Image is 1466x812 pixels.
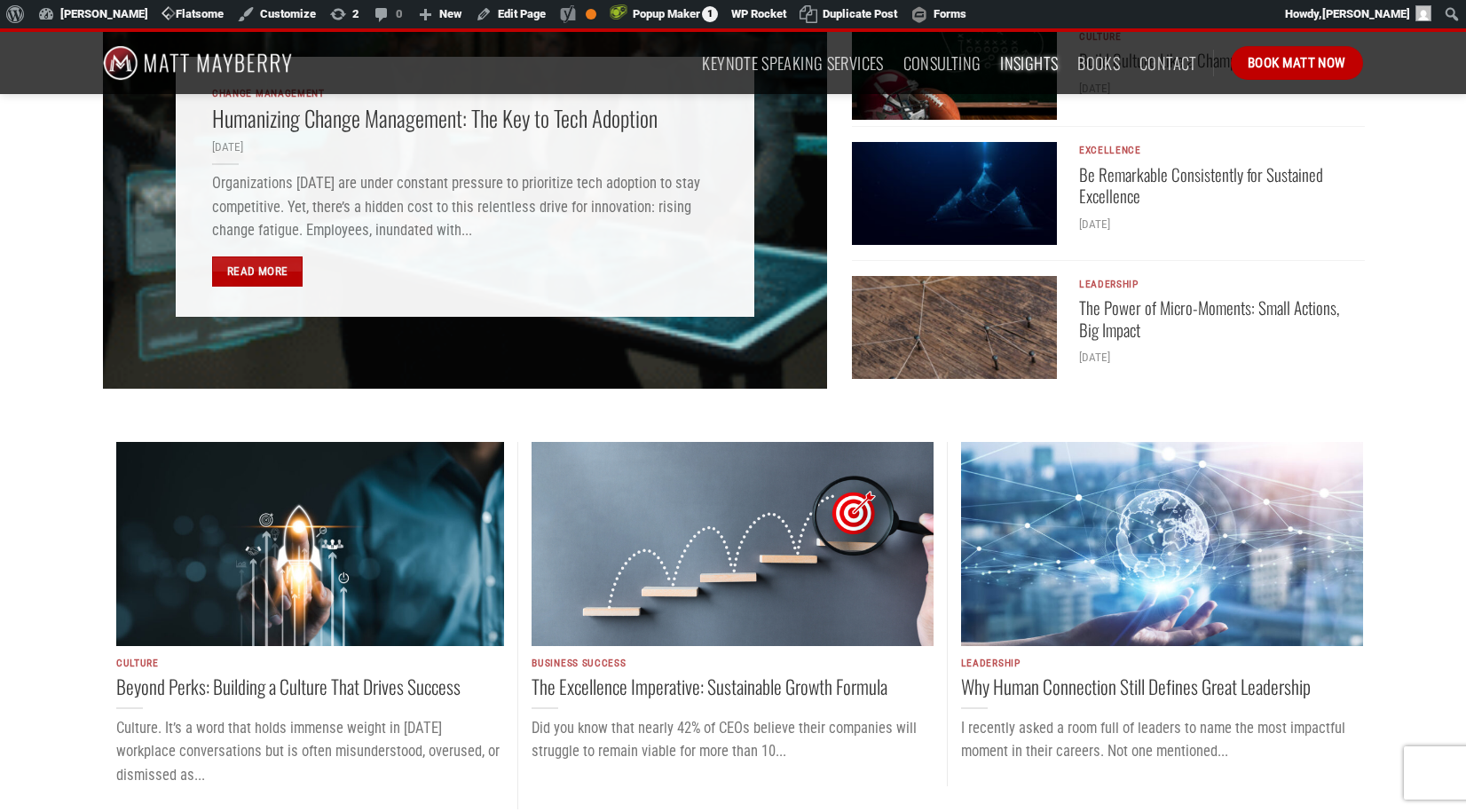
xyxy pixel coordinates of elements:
[212,104,658,132] a: Humanizing Change Management: The Key to Tech Adoption
[961,674,1311,698] a: Why Human Connection Still Defines Great Leadership
[212,172,718,243] p: Organizations [DATE] are under constant pressure to prioritize tech adoption to stay competitive....
[116,442,504,646] img: building culture
[1079,348,1343,367] div: [DATE]
[1077,47,1120,79] a: Books
[961,717,1363,764] p: I recently asked a room full of leaders to name the most impactful moment in their careers. Not o...
[212,256,303,287] a: Read More
[1079,145,1343,157] p: Excellence
[852,142,1057,245] img: remarkable
[1231,46,1363,80] a: Book Matt Now
[961,658,1363,670] p: Leadership
[586,9,596,20] div: OK
[1248,52,1346,74] span: Book Matt Now
[1139,47,1197,79] a: Contact
[532,658,933,670] p: Business Success
[702,6,718,22] span: 1
[1079,164,1343,209] a: Be Remarkable Consistently for Sustained Excellence
[532,442,933,646] img: sustainable growth formula
[532,674,887,698] a: The Excellence Imperative: Sustainable Growth Formula
[903,47,981,79] a: Consulting
[1079,297,1343,342] a: The Power of Micro-Moments: Small Actions, Big Impact
[116,658,504,670] p: Culture
[1000,47,1058,79] a: Insights
[1079,279,1343,291] p: Leadership
[1322,7,1410,20] span: [PERSON_NAME]
[116,674,461,698] a: Beyond Perks: Building a Culture That Drives Success
[852,276,1057,379] img: micro-moments
[116,717,504,788] p: Culture. It’s a word that holds immense weight in [DATE] workplace conversations but is often mis...
[1079,215,1343,233] div: [DATE]
[961,442,1363,646] img: leadership connection
[103,32,292,94] img: Matt Mayberry
[532,717,933,764] p: Did you know that nearly 42% of CEOs believe their companies will struggle to remain viable for m...
[212,138,718,156] div: [DATE]
[702,47,883,79] a: Keynote Speaking Services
